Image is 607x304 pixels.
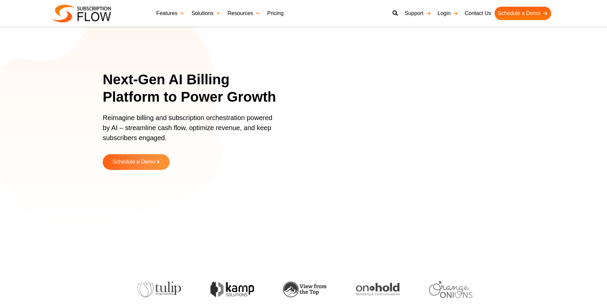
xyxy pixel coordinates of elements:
[153,7,188,20] a: Features
[356,283,400,296] img: onhold-marketing
[103,71,285,106] h1: Next-Gen AI Billing Platform to Power Growth
[495,7,551,20] a: Schedule a Demo
[53,5,111,22] img: Subscriptionflow
[113,159,155,165] span: Schedule a Demo
[434,7,461,20] a: Login
[188,7,224,20] a: Solutions
[429,281,472,298] img: orange-onions
[210,282,254,297] img: kamp-solution
[401,7,434,20] a: Support
[103,154,170,170] a: Schedule a Demo
[283,282,327,297] img: view-from-the-top
[103,113,277,149] p: Reimagine billing and subscription orchestration powered by AI – streamline cash flow, optimize r...
[224,7,264,20] a: Resources
[461,7,495,20] a: Contact Us
[138,282,181,298] img: tulip-publishing
[264,7,287,20] a: Pricing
